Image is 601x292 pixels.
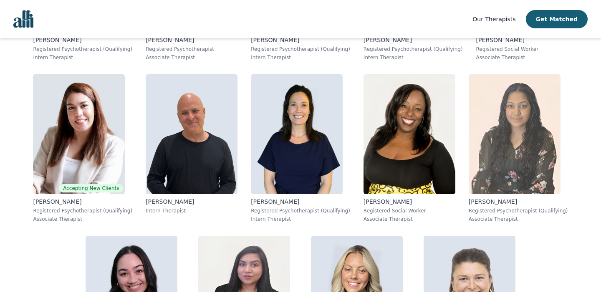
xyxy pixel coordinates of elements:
[251,216,350,222] p: Intern Therapist
[472,16,515,22] span: Our Therapists
[146,46,237,52] p: Registered Psychotherapist
[251,74,343,194] img: Julia_Finetti
[251,46,350,52] p: Registered Psychotherapist (Qualifying)
[462,67,575,229] a: Shanta_Persaud[PERSON_NAME]Registered Psychotherapist (Qualifying)Associate Therapist
[33,216,132,222] p: Associate Therapist
[146,207,237,214] p: Intern Therapist
[364,54,463,61] p: Intern Therapist
[33,197,132,206] p: [PERSON_NAME]
[251,36,350,44] p: [PERSON_NAME]
[13,10,33,28] img: alli logo
[33,36,132,44] p: [PERSON_NAME]
[469,207,568,214] p: Registered Psychotherapist (Qualifying)
[526,10,588,28] button: Get Matched
[364,46,463,52] p: Registered Psychotherapist (Qualifying)
[476,36,568,44] p: [PERSON_NAME]
[33,46,132,52] p: Registered Psychotherapist (Qualifying)
[364,207,455,214] p: Registered Social Worker
[33,207,132,214] p: Registered Psychotherapist (Qualifying)
[33,54,132,61] p: Intern Therapist
[59,184,123,192] span: Accepting New Clients
[364,74,455,194] img: Natasha_Halliday
[364,36,463,44] p: [PERSON_NAME]
[251,54,350,61] p: Intern Therapist
[251,197,350,206] p: [PERSON_NAME]
[146,36,237,44] p: [PERSON_NAME]
[139,67,244,229] a: Jeff_Watson[PERSON_NAME]Intern Therapist
[357,67,462,229] a: Natasha_Halliday[PERSON_NAME]Registered Social WorkerAssociate Therapist
[146,197,237,206] p: [PERSON_NAME]
[251,207,350,214] p: Registered Psychotherapist (Qualifying)
[476,54,568,61] p: Associate Therapist
[469,197,568,206] p: [PERSON_NAME]
[33,74,125,194] img: Ava_Pouyandeh
[146,54,237,61] p: Associate Therapist
[146,74,237,194] img: Jeff_Watson
[244,67,357,229] a: Julia_Finetti[PERSON_NAME]Registered Psychotherapist (Qualifying)Intern Therapist
[364,197,455,206] p: [PERSON_NAME]
[364,216,455,222] p: Associate Therapist
[26,67,139,229] a: Ava_PouyandehAccepting New Clients[PERSON_NAME]Registered Psychotherapist (Qualifying)Associate T...
[469,74,561,194] img: Shanta_Persaud
[469,216,568,222] p: Associate Therapist
[472,14,515,24] a: Our Therapists
[476,46,568,52] p: Registered Social Worker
